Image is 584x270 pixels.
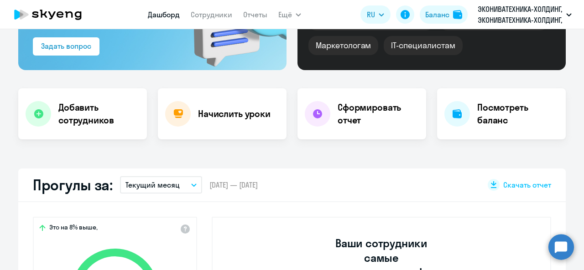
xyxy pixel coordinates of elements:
div: Задать вопрос [41,41,91,51]
button: Ещё [278,5,301,24]
h4: Сформировать отчет [338,101,419,127]
span: Это на 8% выше, [49,223,98,234]
h4: Начислить уроки [198,107,271,120]
p: ЭКОНИВАТЕХНИКА-ХОЛДИНГ, ЭКОНИВАТЕХНИКА-ХОЛДИНГ, ООО [478,4,563,25]
a: Отчеты [243,10,267,19]
h4: Добавить сотрудников [58,101,140,127]
span: RU [367,9,375,20]
img: balance [453,10,462,19]
button: ЭКОНИВАТЕХНИКА-ХОЛДИНГ, ЭКОНИВАТЕХНИКА-ХОЛДИНГ, ООО [473,4,576,25]
h4: Посмотреть баланс [477,101,558,127]
span: Скачать отчет [503,180,551,190]
p: Текущий месяц [125,179,180,190]
a: Сотрудники [191,10,232,19]
button: RU [360,5,391,24]
button: Задать вопрос [33,37,99,56]
div: IT-специалистам [384,36,462,55]
div: Баланс [425,9,449,20]
span: [DATE] — [DATE] [209,180,258,190]
button: Текущий месяц [120,176,202,194]
div: Маркетологам [308,36,378,55]
button: Балансbalance [420,5,468,24]
span: Ещё [278,9,292,20]
h2: Прогулы за: [33,176,113,194]
a: Дашборд [148,10,180,19]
